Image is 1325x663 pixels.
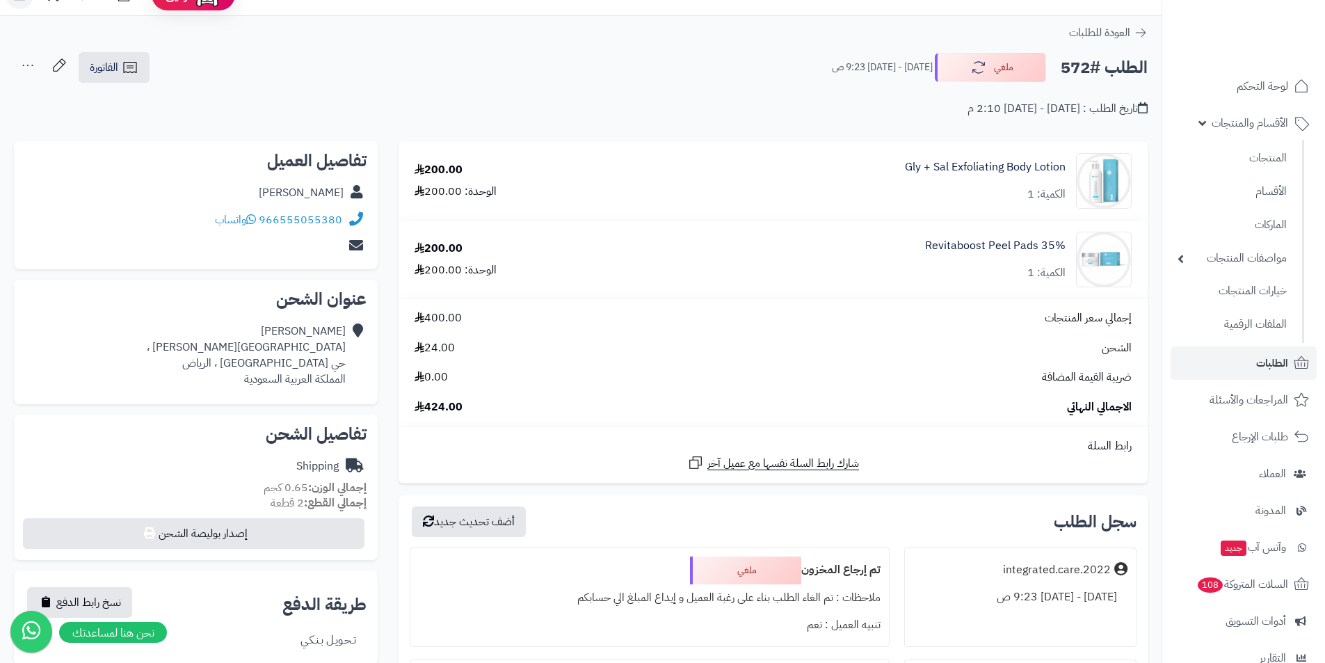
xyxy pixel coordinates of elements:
[1171,177,1294,207] a: الأقسام
[304,495,367,511] strong: إجمالي القطع:
[215,211,256,228] a: واتساب
[296,458,339,474] div: Shipping
[1045,310,1132,326] span: إجمالي سعر المنتجات
[415,241,463,257] div: 200.00
[1198,577,1223,593] span: 108
[1232,427,1288,447] span: طلبات الإرجاع
[147,323,346,387] div: [PERSON_NAME] [GEOGRAPHIC_DATA][PERSON_NAME] ، حي [GEOGRAPHIC_DATA] ، الرياض المملكة العربية السع...
[90,59,118,76] span: الفاتورة
[1171,420,1317,454] a: طلبات الإرجاع
[1171,346,1317,380] a: الطلبات
[1171,310,1294,340] a: الملفات الرقمية
[415,399,463,415] span: 424.00
[687,454,859,472] a: شارك رابط السلة نفسها مع عميل آخر
[25,291,367,307] h2: عنوان الشحن
[264,479,367,496] small: 0.65 كجم
[1255,501,1286,520] span: المدونة
[1219,538,1286,557] span: وآتس آب
[1221,541,1246,556] span: جديد
[1171,568,1317,601] a: السلات المتروكة108
[415,340,455,356] span: 24.00
[404,438,1142,454] div: رابط السلة
[1067,399,1132,415] span: الاجمالي النهائي
[79,52,150,83] a: الفاتورة
[1069,24,1130,41] span: العودة للطلبات
[935,53,1046,82] button: ملغي
[925,238,1066,254] a: Revitaboost Peel Pads 35%
[1210,390,1288,410] span: المراجعات والأسئلة
[1171,210,1294,240] a: الماركات
[1042,369,1132,385] span: ضريبة القيمة المضافة
[1061,54,1148,82] h2: الطلب #572
[913,584,1127,611] div: [DATE] - [DATE] 9:23 ص
[412,506,526,537] button: أضف تحديث جديد
[419,612,880,639] div: تنبيه العميل : نعم
[415,369,448,385] span: 0.00
[1171,276,1294,306] a: خيارات المنتجات
[27,587,132,618] button: نسخ رابط الدفع
[415,262,497,278] div: الوحدة: 200.00
[419,584,880,612] div: ملاحظات : تم الغاء الطلب بناء على رغبة العميل و إيداع المبلغ الي حسابكم
[1171,457,1317,490] a: العملاء
[415,310,462,326] span: 400.00
[300,632,356,648] div: تـحـويـل بـنـكـي
[259,185,344,201] div: [PERSON_NAME]
[259,211,342,228] a: 966555055380
[1171,143,1294,173] a: المنتجات
[832,61,933,74] small: [DATE] - [DATE] 9:23 ص
[1226,612,1286,631] span: أدوات التسويق
[25,426,367,442] h2: تفاصيل الشحن
[1171,494,1317,527] a: المدونة
[282,596,367,613] h2: طريقة الدفع
[967,101,1148,117] div: تاريخ الطلب : [DATE] - [DATE] 2:10 م
[1256,353,1288,373] span: الطلبات
[1171,70,1317,103] a: لوحة التحكم
[415,184,497,200] div: الوحدة: 200.00
[308,479,367,496] strong: إجمالي الوزن:
[1027,186,1066,202] div: الكمية: 1
[1054,513,1137,530] h3: سجل الطلب
[1171,605,1317,638] a: أدوات التسويق
[1027,265,1066,281] div: الكمية: 1
[56,594,121,611] span: نسخ رابط الدفع
[1069,24,1148,41] a: العودة للطلبات
[707,456,859,472] span: شارك رابط السلة نفسها مع عميل آخر
[415,162,463,178] div: 200.00
[801,561,881,578] b: تم إرجاع المخزون
[1171,383,1317,417] a: المراجعات والأسئلة
[23,518,364,549] button: إصدار بوليصة الشحن
[1259,464,1286,484] span: العملاء
[1237,77,1288,96] span: لوحة التحكم
[905,159,1066,175] a: Gly + Sal Exfoliating Body Lotion
[1196,575,1288,594] span: السلات المتروكة
[1212,113,1288,133] span: الأقسام والمنتجات
[1171,243,1294,273] a: مواصفات المنتجات
[690,557,801,584] div: ملغي
[1171,531,1317,564] a: وآتس آبجديد
[1102,340,1132,356] span: الشحن
[1077,232,1131,287] img: 1738155276-revita-7_11zon-90x90.jpg
[1077,153,1131,209] img: 1738155329-gly_lotion_blue_6_updated_11zon-90x90.jpg
[1003,562,1111,578] div: integrated.care.2022
[271,495,367,511] small: 2 قطعة
[25,152,367,169] h2: تفاصيل العميل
